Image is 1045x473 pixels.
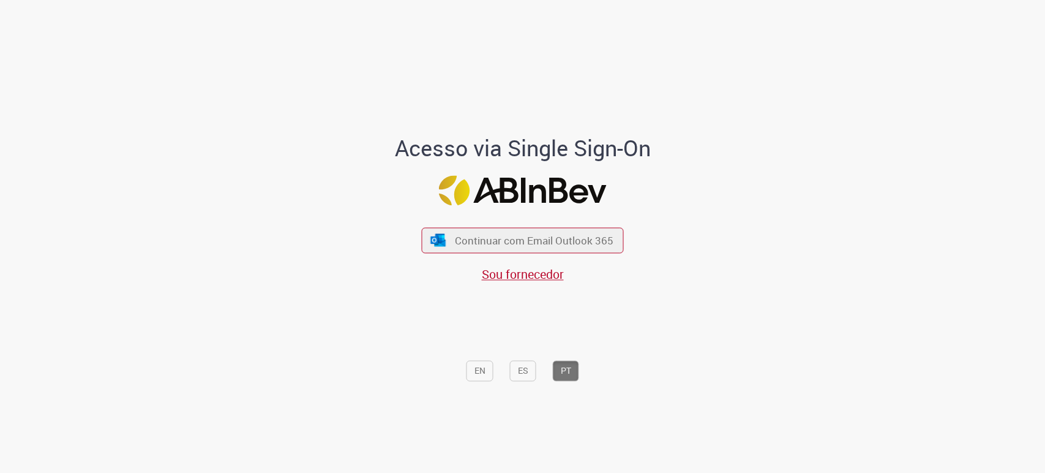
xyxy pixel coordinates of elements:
a: Sou fornecedor [482,266,564,282]
button: PT [553,361,579,382]
button: ES [510,361,536,382]
img: Logo ABInBev [439,175,607,205]
h1: Acesso via Single Sign-On [353,137,692,161]
button: EN [466,361,493,382]
img: ícone Azure/Microsoft 360 [429,233,446,246]
button: ícone Azure/Microsoft 360 Continuar com Email Outlook 365 [422,228,624,253]
span: Continuar com Email Outlook 365 [455,233,613,248]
